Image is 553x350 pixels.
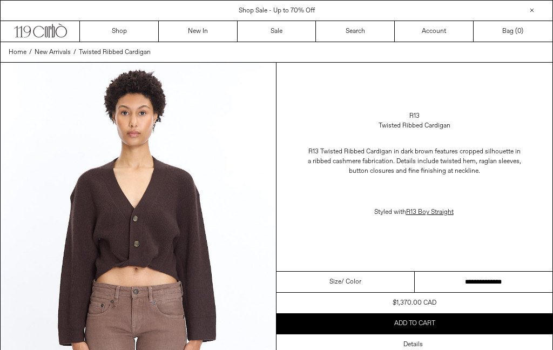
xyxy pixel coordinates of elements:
[276,313,552,334] button: Add to cart
[406,208,454,217] a: R13 Boy Straight
[307,142,523,181] p: R13 Twisted Ribbed Cardigan in dark brown features cropped silhouette in a ribbed cashmere fabric...
[374,208,455,217] span: Styled with
[403,341,423,348] h3: Details
[159,21,238,42] a: New In
[238,21,316,42] a: Sale
[73,48,76,57] span: /
[239,6,315,15] a: Shop Sale - Up to 70% Off
[517,27,521,36] span: 0
[517,26,523,36] span: )
[80,21,159,42] a: Shop
[316,21,395,42] a: Search
[9,48,26,57] a: Home
[35,48,71,57] a: New Arrivals
[341,277,361,287] span: / Color
[79,48,151,57] a: Twisted Ribbed Cardigan
[393,298,436,308] div: $1,370.00 CAD
[474,21,552,42] a: Bag ()
[329,277,341,287] span: Size
[394,319,435,328] span: Add to cart
[379,121,450,131] div: Twisted Ribbed Cardigan
[409,111,420,121] a: R13
[29,48,32,57] span: /
[395,21,474,42] a: Account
